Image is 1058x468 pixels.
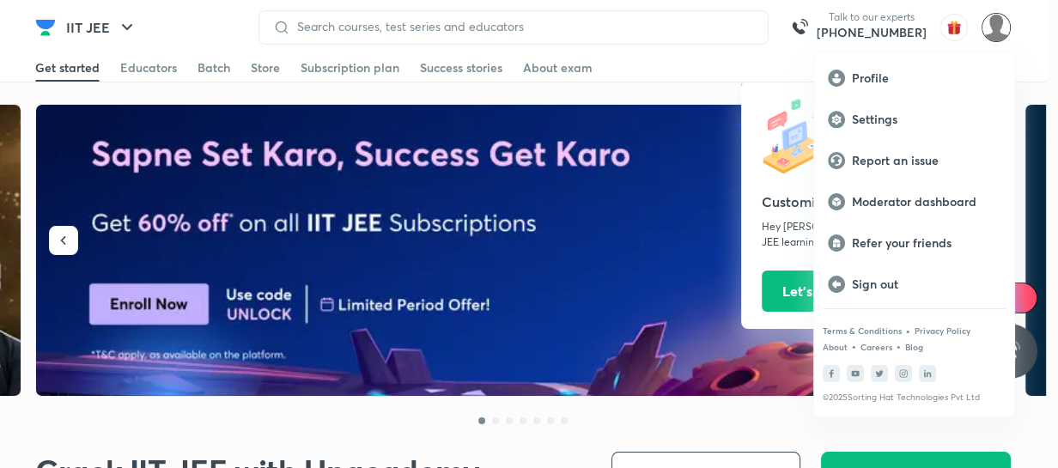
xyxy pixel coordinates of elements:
[896,338,902,354] div: •
[915,325,970,336] a: Privacy Policy
[852,235,1000,251] p: Refer your friends
[852,194,1000,210] p: Moderator dashboard
[852,70,1000,86] p: Profile
[905,342,923,352] a: Blog
[814,99,1014,140] a: Settings
[852,112,1000,127] p: Settings
[823,342,848,352] a: About
[823,325,902,336] a: Terms & Conditions
[851,338,857,354] div: •
[852,153,1000,168] p: Report an issue
[814,181,1014,222] a: Moderator dashboard
[905,323,911,338] div: •
[814,222,1014,264] a: Refer your friends
[823,392,1006,403] p: © 2025 Sorting Hat Technologies Pvt Ltd
[814,58,1014,99] a: Profile
[860,342,892,352] a: Careers
[852,277,1000,292] p: Sign out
